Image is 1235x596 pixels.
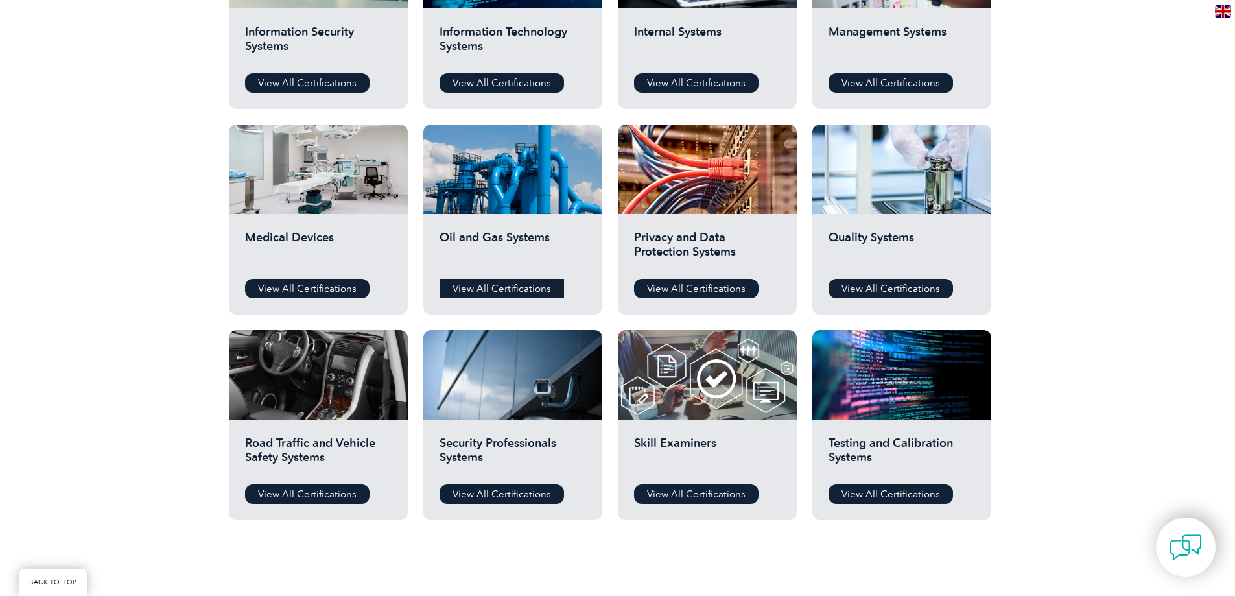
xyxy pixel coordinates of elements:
[634,279,759,298] a: View All Certifications
[245,230,392,269] h2: Medical Devices
[634,484,759,504] a: View All Certifications
[440,73,564,93] a: View All Certifications
[829,73,953,93] a: View All Certifications
[829,25,975,64] h2: Management Systems
[245,279,370,298] a: View All Certifications
[245,436,392,475] h2: Road Traffic and Vehicle Safety Systems
[634,230,781,269] h2: Privacy and Data Protection Systems
[440,436,586,475] h2: Security Professionals Systems
[245,484,370,504] a: View All Certifications
[440,279,564,298] a: View All Certifications
[634,73,759,93] a: View All Certifications
[829,436,975,475] h2: Testing and Calibration Systems
[829,279,953,298] a: View All Certifications
[634,436,781,475] h2: Skill Examiners
[19,569,87,596] a: BACK TO TOP
[1170,531,1202,564] img: contact-chat.png
[829,484,953,504] a: View All Certifications
[634,25,781,64] h2: Internal Systems
[1215,5,1231,18] img: en
[245,73,370,93] a: View All Certifications
[440,25,586,64] h2: Information Technology Systems
[245,25,392,64] h2: Information Security Systems
[440,230,586,269] h2: Oil and Gas Systems
[829,230,975,269] h2: Quality Systems
[440,484,564,504] a: View All Certifications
